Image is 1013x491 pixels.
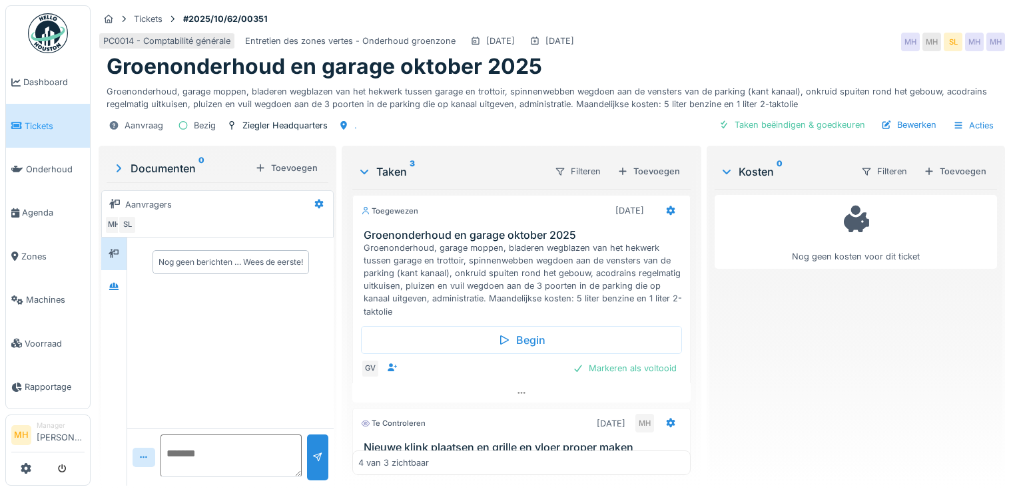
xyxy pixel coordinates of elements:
[37,420,85,430] div: Manager
[159,256,303,268] div: Nog geen berichten … Wees de eerste!
[545,35,574,47] div: [DATE]
[364,242,685,318] div: Groenonderhoud, garage moppen, bladeren wegblazen van het hekwerk tussen garage en trottoir, spin...
[125,119,163,132] div: Aanvraag
[986,33,1005,51] div: MH
[105,216,123,234] div: MH
[118,216,137,234] div: SL
[134,13,163,25] div: Tickets
[194,119,216,132] div: Bezig
[947,116,1000,135] div: Acties
[6,148,90,191] a: Onderhoud
[21,250,85,263] span: Zones
[364,441,685,454] h3: Nieuwe klink plaatsen en grille en vloer proper maken
[615,204,644,217] div: [DATE]
[245,35,456,47] div: Entretien des zones vertes - Onderhoud groenzone
[777,164,783,180] sup: 0
[354,119,357,132] div: .
[6,278,90,321] a: Machines
[720,164,850,180] div: Kosten
[486,35,515,47] div: [DATE]
[103,35,230,47] div: PC0014 - Comptabilité générale
[361,206,418,217] div: Toegewezen
[37,420,85,449] li: [PERSON_NAME]
[6,104,90,147] a: Tickets
[107,54,542,79] h1: Groenonderhoud en garage oktober 2025
[23,76,85,88] span: Dashboard
[901,33,920,51] div: MH
[107,80,997,110] div: Groenonderhoud, garage moppen, bladeren wegblazen van het hekwerk tussen garage en trottoir, spin...
[918,162,992,180] div: Toevoegen
[26,163,85,176] span: Onderhoud
[125,198,172,211] div: Aanvragers
[361,418,426,429] div: Te controleren
[25,120,85,132] span: Tickets
[549,162,607,181] div: Filteren
[11,420,85,452] a: MH Manager[PERSON_NAME]
[597,417,625,430] div: [DATE]
[178,13,273,25] strong: #2025/10/62/00351
[6,365,90,409] a: Rapportage
[6,191,90,234] a: Agenda
[567,359,682,377] div: Markeren als voltooid
[965,33,984,51] div: MH
[635,414,654,432] div: MH
[242,119,328,132] div: Ziegler Headquarters
[612,162,685,180] div: Toevoegen
[6,61,90,104] a: Dashboard
[28,13,68,53] img: Badge_color-CXgf-gQk.svg
[6,235,90,278] a: Zones
[198,160,204,176] sup: 0
[11,425,31,445] li: MH
[25,337,85,350] span: Voorraad
[364,229,685,242] h3: Groenonderhoud en garage oktober 2025
[26,293,85,306] span: Machines
[922,33,941,51] div: MH
[410,164,415,180] sup: 3
[112,160,250,176] div: Documenten
[25,381,85,393] span: Rapportage
[855,162,913,181] div: Filteren
[713,116,870,134] div: Taken beëindigen & goedkeuren
[361,326,682,354] div: Begin
[22,206,85,219] span: Agenda
[361,359,380,378] div: GV
[358,164,543,180] div: Taken
[876,116,942,134] div: Bewerken
[723,201,988,263] div: Nog geen kosten voor dit ticket
[6,321,90,365] a: Voorraad
[250,159,323,177] div: Toevoegen
[944,33,962,51] div: SL
[358,456,429,469] div: 4 van 3 zichtbaar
